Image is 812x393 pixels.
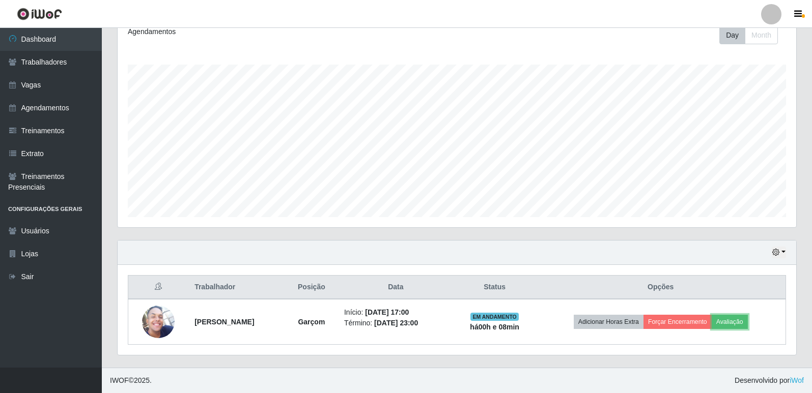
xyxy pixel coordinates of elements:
[454,276,536,299] th: Status
[712,315,748,329] button: Avaliação
[643,315,712,329] button: Forçar Encerramento
[574,315,643,329] button: Adicionar Horas Extra
[110,375,152,386] span: © 2025 .
[188,276,285,299] th: Trabalhador
[719,26,778,44] div: First group
[790,376,804,384] a: iWof
[745,26,778,44] button: Month
[285,276,338,299] th: Posição
[17,8,62,20] img: CoreUI Logo
[298,318,325,326] strong: Garçom
[365,308,409,316] time: [DATE] 17:00
[194,318,254,326] strong: [PERSON_NAME]
[110,376,129,384] span: IWOF
[470,323,519,331] strong: há 00 h e 08 min
[719,26,786,44] div: Toolbar with button groups
[344,307,447,318] li: Início:
[344,318,447,328] li: Término:
[735,375,804,386] span: Desenvolvido por
[719,26,745,44] button: Day
[142,306,175,338] img: 1693441138055.jpeg
[470,313,519,321] span: EM ANDAMENTO
[536,276,786,299] th: Opções
[338,276,454,299] th: Data
[128,26,393,37] div: Agendamentos
[374,319,418,327] time: [DATE] 23:00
